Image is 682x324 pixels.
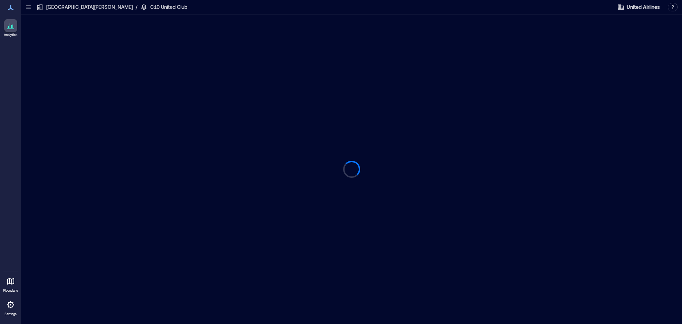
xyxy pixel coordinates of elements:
p: Settings [5,312,17,316]
a: Analytics [2,17,20,39]
button: United Airlines [615,1,662,13]
p: [GEOGRAPHIC_DATA][PERSON_NAME] [46,4,133,11]
p: Floorplans [3,288,18,293]
p: C10 United Club [150,4,187,11]
a: Floorplans [1,273,20,295]
p: Analytics [4,33,17,37]
a: Settings [2,296,19,318]
p: / [136,4,137,11]
span: United Airlines [627,4,660,11]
